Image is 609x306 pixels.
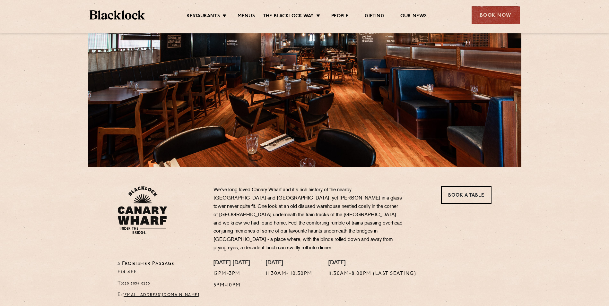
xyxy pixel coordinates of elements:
[213,270,250,278] p: 12pm-3pm
[117,279,204,288] p: T:
[90,10,145,20] img: BL_Textured_Logo-footer-cropped.svg
[117,260,204,276] p: 5 Frobisher Passage E14 4EE
[328,260,416,267] h4: [DATE]
[187,13,220,20] a: Restaurants
[213,186,403,252] p: We’ve long loved Canary Wharf and it's rich history of the nearby [GEOGRAPHIC_DATA] and [GEOGRAPH...
[213,281,250,290] p: 5pm-10pm
[400,13,427,20] a: Our News
[263,13,314,20] a: The Blacklock Way
[365,13,384,20] a: Gifting
[117,186,167,234] img: BL_CW_Logo_Website.svg
[266,270,312,278] p: 11:30am- 10:30pm
[331,13,349,20] a: People
[117,291,204,299] p: E:
[328,270,416,278] p: 11:30am-8:00pm (Last Seating)
[238,13,255,20] a: Menus
[213,260,250,267] h4: [DATE]-[DATE]
[266,260,312,267] h4: [DATE]
[122,282,150,285] a: 020 3034 0230
[472,6,520,24] div: Book Now
[441,186,492,204] a: Book a Table
[123,293,199,297] a: [EMAIL_ADDRESS][DOMAIN_NAME]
